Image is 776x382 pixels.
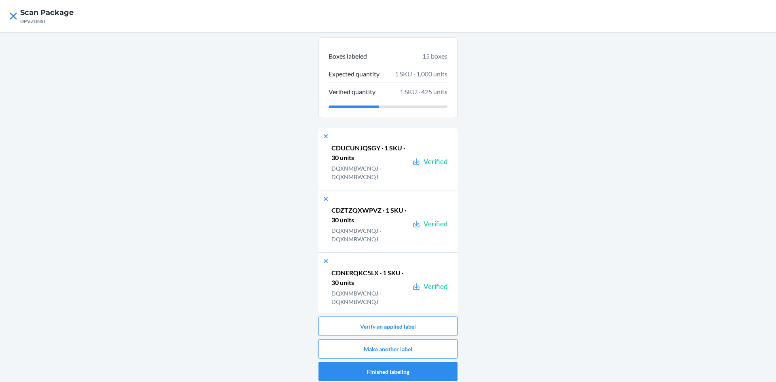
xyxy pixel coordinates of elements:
span: 1 SKU · 425 units [400,87,447,97]
span: 1 SKU · 1,000 units [395,69,447,79]
div: Verified [424,156,448,167]
span: 15 boxes [422,51,447,61]
div: Verified [424,281,448,292]
p: CDUCUNJQSGY · 1 SKU · 30 units [331,143,409,163]
div: DPVZDNST [20,18,74,25]
p: Expected quantity [329,69,380,79]
p: Boxes labeled [329,51,367,61]
button: Verify an applied label [318,317,458,336]
button: Finished labeling [318,362,458,381]
p: Verified quantity [329,87,375,97]
button: Make another label [318,339,458,359]
p: DQXNMBWCNQJ · DQXNMBWCNQJ [331,226,409,243]
p: CDNERQKC5LX · 1 SKU · 30 units [331,268,409,287]
h4: Scan Package [20,7,74,18]
p: DQXNMBWCNQJ · DQXNMBWCNQJ [331,289,409,306]
div: Verified [424,219,448,229]
p: CDZTZQXWPVZ · 1 SKU · 30 units [331,205,409,225]
p: DQXNMBWCNQJ · DQXNMBWCNQJ [331,164,409,181]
